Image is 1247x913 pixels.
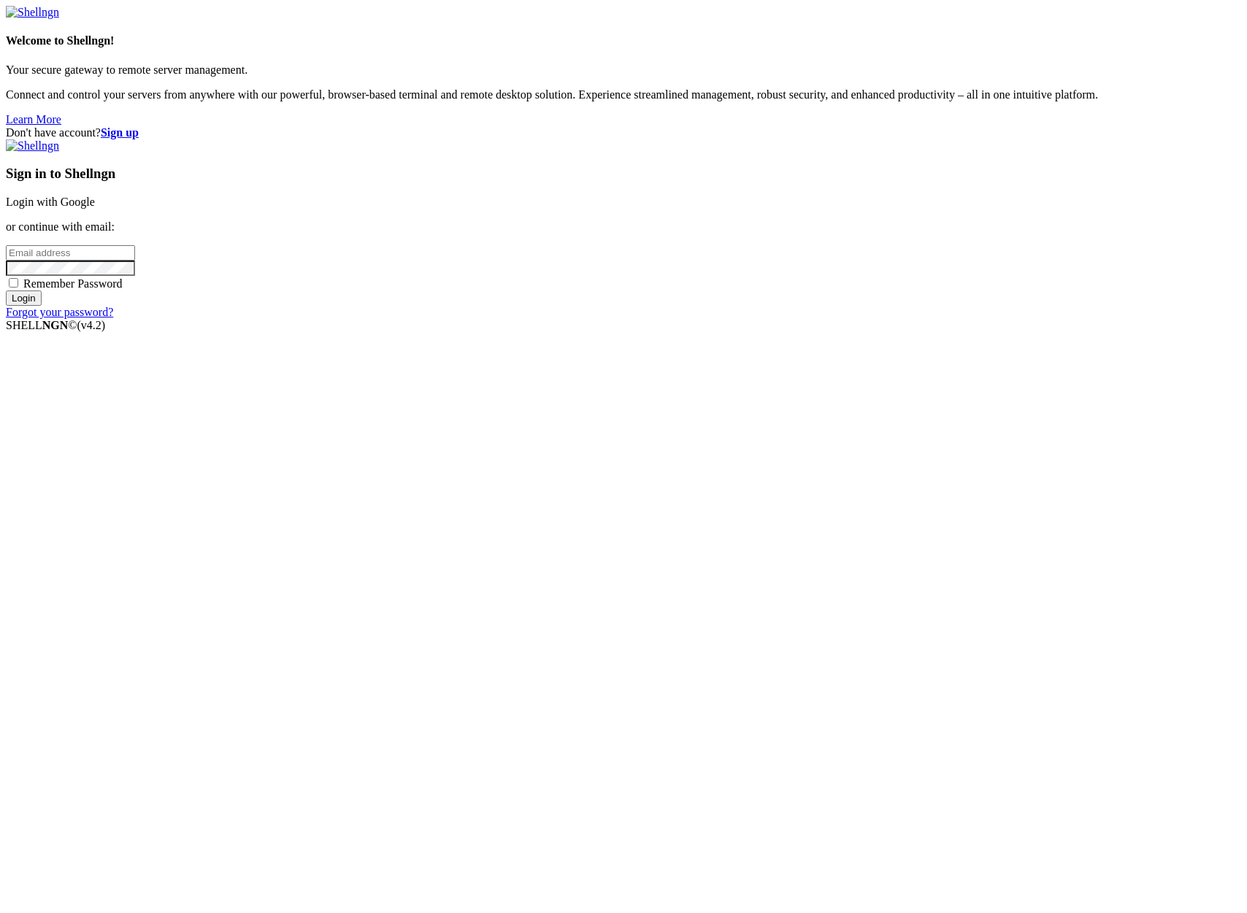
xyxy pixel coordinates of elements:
a: Login with Google [6,196,95,208]
h3: Sign in to Shellngn [6,166,1241,182]
p: or continue with email: [6,220,1241,234]
img: Shellngn [6,6,59,19]
b: NGN [42,319,69,331]
a: Sign up [101,126,139,139]
span: SHELL © [6,319,105,331]
img: Shellngn [6,139,59,153]
input: Email address [6,245,135,261]
span: 4.2.0 [77,319,106,331]
input: Login [6,290,42,306]
div: Don't have account? [6,126,1241,139]
a: Forgot your password? [6,306,113,318]
input: Remember Password [9,278,18,288]
p: Your secure gateway to remote server management. [6,63,1241,77]
p: Connect and control your servers from anywhere with our powerful, browser-based terminal and remo... [6,88,1241,101]
span: Remember Password [23,277,123,290]
a: Learn More [6,113,61,126]
h4: Welcome to Shellngn! [6,34,1241,47]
